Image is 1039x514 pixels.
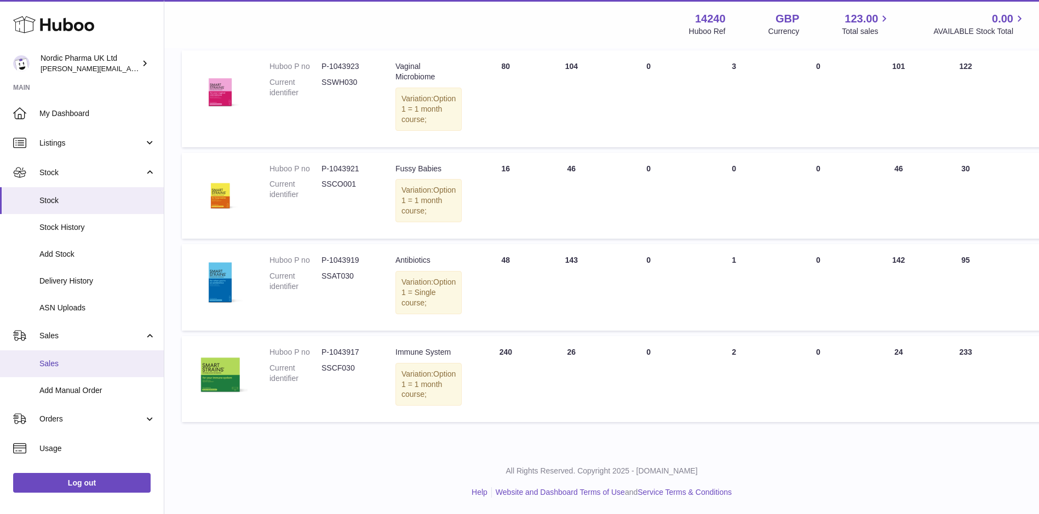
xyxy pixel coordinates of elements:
div: Variation: [395,363,462,406]
td: 95 [936,244,996,331]
a: Website and Dashboard Terms of Use [496,488,625,496]
img: product image [193,61,248,116]
span: [PERSON_NAME][EMAIL_ADDRESS][DOMAIN_NAME] [41,64,220,73]
td: 30 [936,153,996,239]
a: 0.00 AVAILABLE Stock Total [933,11,1026,37]
div: Fussy Babies [395,164,462,174]
dd: SSAT030 [322,271,374,292]
li: and [492,487,732,498]
dt: Huboo P no [269,347,322,357]
span: Add Stock [39,249,156,259]
div: Huboo Ref [689,26,726,37]
dt: Current identifier [269,77,322,98]
dd: SSCF030 [322,363,374,384]
div: Variation: [395,179,462,222]
td: 0 [693,153,775,239]
td: 142 [862,244,936,331]
dt: Huboo P no [269,61,322,72]
span: 0 [816,62,820,71]
td: 26 [538,336,604,423]
span: Stock [39,195,156,206]
p: All Rights Reserved. Copyright 2025 - [DOMAIN_NAME] [173,466,1030,476]
td: 80 [473,50,538,147]
div: Variation: [395,88,462,131]
td: 16 [473,153,538,239]
span: Option 1 = 1 month course; [401,186,456,215]
a: 123.00 Total sales [842,11,891,37]
span: Usage [39,443,156,454]
img: product image [193,164,248,218]
span: 0 [816,256,820,264]
td: 3 [693,50,775,147]
td: 0 [604,336,693,423]
dd: P-1043919 [322,255,374,265]
dt: Huboo P no [269,164,322,174]
td: 1 [693,244,775,331]
td: 46 [862,153,936,239]
span: My Dashboard [39,108,156,119]
div: Variation: [395,271,462,314]
td: 2 [693,336,775,423]
span: Stock History [39,222,156,233]
dd: P-1043921 [322,164,374,174]
span: AVAILABLE Stock Total [933,26,1026,37]
td: 233 [936,336,996,423]
dd: P-1043923 [322,61,374,72]
span: Listings [39,138,144,148]
span: 123.00 [845,11,878,26]
td: 0 [604,244,693,331]
a: Log out [13,473,151,493]
img: product image [193,347,248,402]
td: 143 [538,244,604,331]
div: Immune System [395,347,462,357]
span: ASN Uploads [39,303,156,313]
span: Total sales [842,26,891,37]
dt: Huboo P no [269,255,322,265]
span: 0.00 [992,11,1013,26]
img: product image [193,255,248,310]
dt: Current identifier [269,363,322,384]
td: 0 [604,50,693,147]
span: Sales [39,331,144,341]
strong: 14240 [695,11,726,26]
span: Sales [39,359,156,369]
td: 46 [538,153,604,239]
span: Option 1 = 1 month course; [401,369,456,399]
strong: GBP [776,11,799,26]
img: joe.plant@parapharmdev.com [13,55,30,72]
td: 240 [473,336,538,423]
span: Add Manual Order [39,385,156,396]
div: Currency [768,26,800,37]
span: Delivery History [39,276,156,286]
span: Orders [39,414,144,424]
a: Service Terms & Conditions [638,488,732,496]
td: 24 [862,336,936,423]
td: 104 [538,50,604,147]
span: Option 1 = Single course; [401,278,456,307]
dd: SSWH030 [322,77,374,98]
div: Nordic Pharma UK Ltd [41,53,139,74]
div: Vaginal Microbiome [395,61,462,82]
td: 122 [936,50,996,147]
span: Stock [39,168,144,178]
td: 101 [862,50,936,147]
span: Option 1 = 1 month course; [401,94,456,124]
div: Antibiotics [395,255,462,265]
span: 0 [816,348,820,356]
dd: P-1043917 [322,347,374,357]
a: Help [472,488,487,496]
td: 48 [473,244,538,331]
dd: SSCO001 [322,179,374,200]
dt: Current identifier [269,179,322,200]
td: 0 [604,153,693,239]
span: 0 [816,164,820,173]
dt: Current identifier [269,271,322,292]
